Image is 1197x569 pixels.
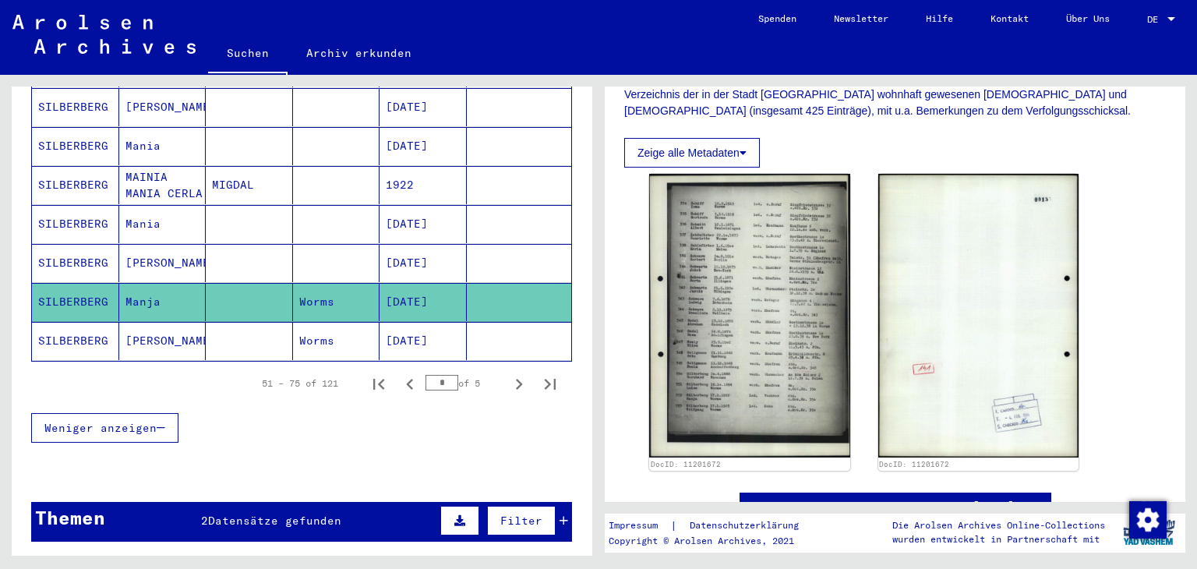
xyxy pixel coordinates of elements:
[32,205,119,243] mat-cell: SILBERBERG
[609,534,817,548] p: Copyright © Arolsen Archives, 2021
[487,506,556,535] button: Filter
[609,518,817,534] div: |
[651,460,721,468] a: DocID: 11201672
[776,498,1015,514] a: See comments created before [DATE]
[12,15,196,54] img: Arolsen_neg.svg
[1147,14,1164,25] span: DE
[609,518,670,534] a: Impressum
[119,244,207,282] mat-cell: [PERSON_NAME]
[394,368,425,399] button: Previous page
[32,244,119,282] mat-cell: SILBERBERG
[32,283,119,321] mat-cell: SILBERBERG
[535,368,566,399] button: Last page
[293,322,380,360] mat-cell: Worms
[288,34,430,72] a: Archiv erkunden
[208,514,341,528] span: Datensätze gefunden
[624,70,1166,119] p: Enthält: Verzeichnis der in der Stadt [GEOGRAPHIC_DATA] wohnhaft gewesenen [DEMOGRAPHIC_DATA] und...
[879,460,949,468] a: DocID: 11201672
[35,504,105,532] div: Themen
[892,532,1105,546] p: wurden entwickelt in Partnerschaft mit
[380,283,467,321] mat-cell: [DATE]
[380,322,467,360] mat-cell: [DATE]
[119,166,207,204] mat-cell: MAINIA MANIA CERLA
[500,514,542,528] span: Filter
[119,88,207,126] mat-cell: [PERSON_NAME]
[425,376,503,391] div: of 5
[119,322,207,360] mat-cell: [PERSON_NAME]
[380,244,467,282] mat-cell: [DATE]
[1129,501,1167,539] img: Zustimmung ändern
[624,138,760,168] button: Zeige alle Metadaten
[32,127,119,165] mat-cell: SILBERBERG
[293,283,380,321] mat-cell: Worms
[119,283,207,321] mat-cell: Manja
[44,421,157,435] span: Weniger anzeigen
[878,174,1079,458] img: 002.jpg
[32,88,119,126] mat-cell: SILBERBERG
[363,368,394,399] button: First page
[380,205,467,243] mat-cell: [DATE]
[380,127,467,165] mat-cell: [DATE]
[892,518,1105,532] p: Die Arolsen Archives Online-Collections
[262,376,338,391] div: 51 – 75 of 121
[206,166,293,204] mat-cell: MIGDAL
[1128,500,1166,538] div: Zustimmung ändern
[380,88,467,126] mat-cell: [DATE]
[119,127,207,165] mat-cell: Mania
[201,514,208,528] span: 2
[380,166,467,204] mat-cell: 1922
[503,368,535,399] button: Next page
[677,518,817,534] a: Datenschutzerklärung
[1120,513,1178,552] img: yv_logo.png
[119,205,207,243] mat-cell: Mania
[32,322,119,360] mat-cell: SILBERBERG
[649,174,850,458] img: 001.jpg
[208,34,288,75] a: Suchen
[31,413,178,443] button: Weniger anzeigen
[32,166,119,204] mat-cell: SILBERBERG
